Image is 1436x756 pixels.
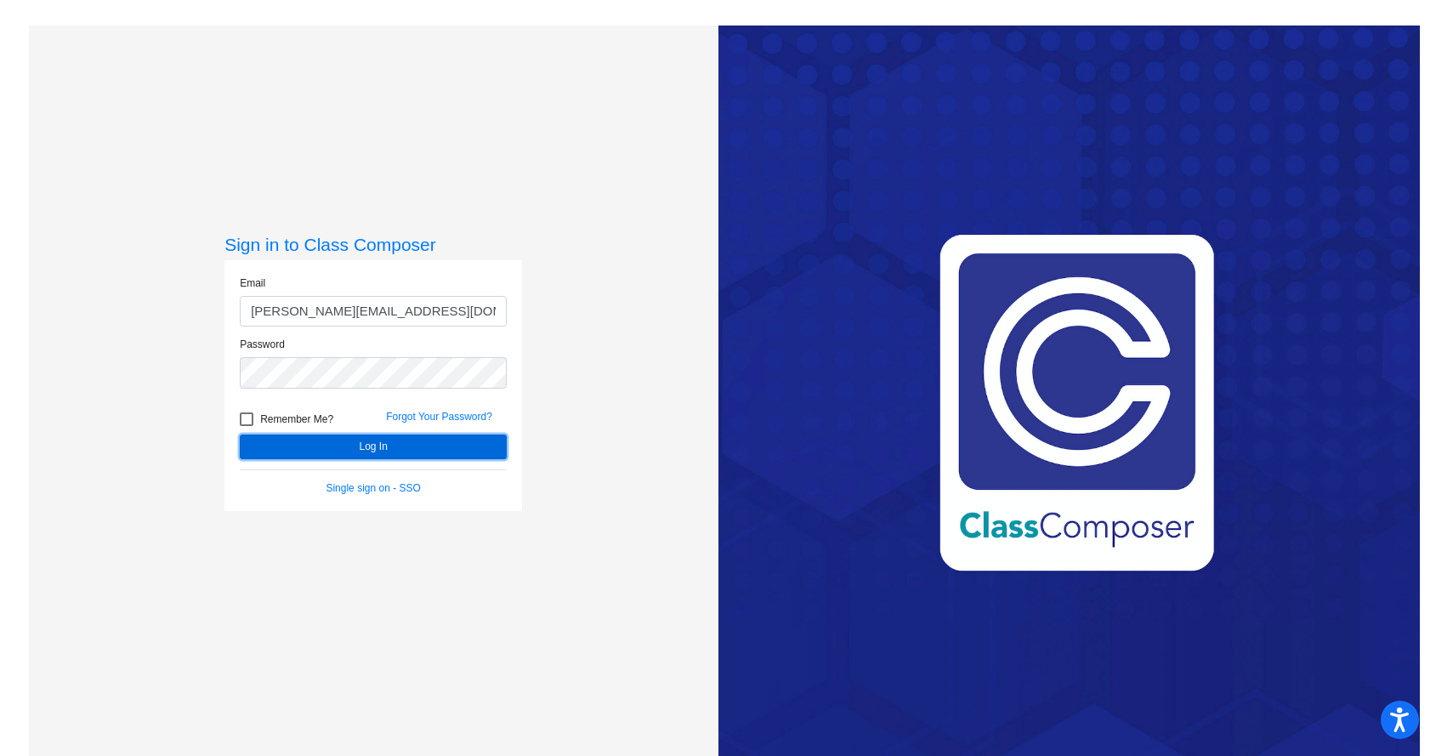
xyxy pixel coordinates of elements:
span: Remember Me? [260,409,333,429]
a: Forgot Your Password? [386,411,492,423]
h3: Sign in to Class Composer [224,234,522,255]
button: Log In [240,435,507,459]
a: Single sign on - SSO [326,482,420,494]
label: Password [240,337,285,352]
label: Email [240,276,265,291]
